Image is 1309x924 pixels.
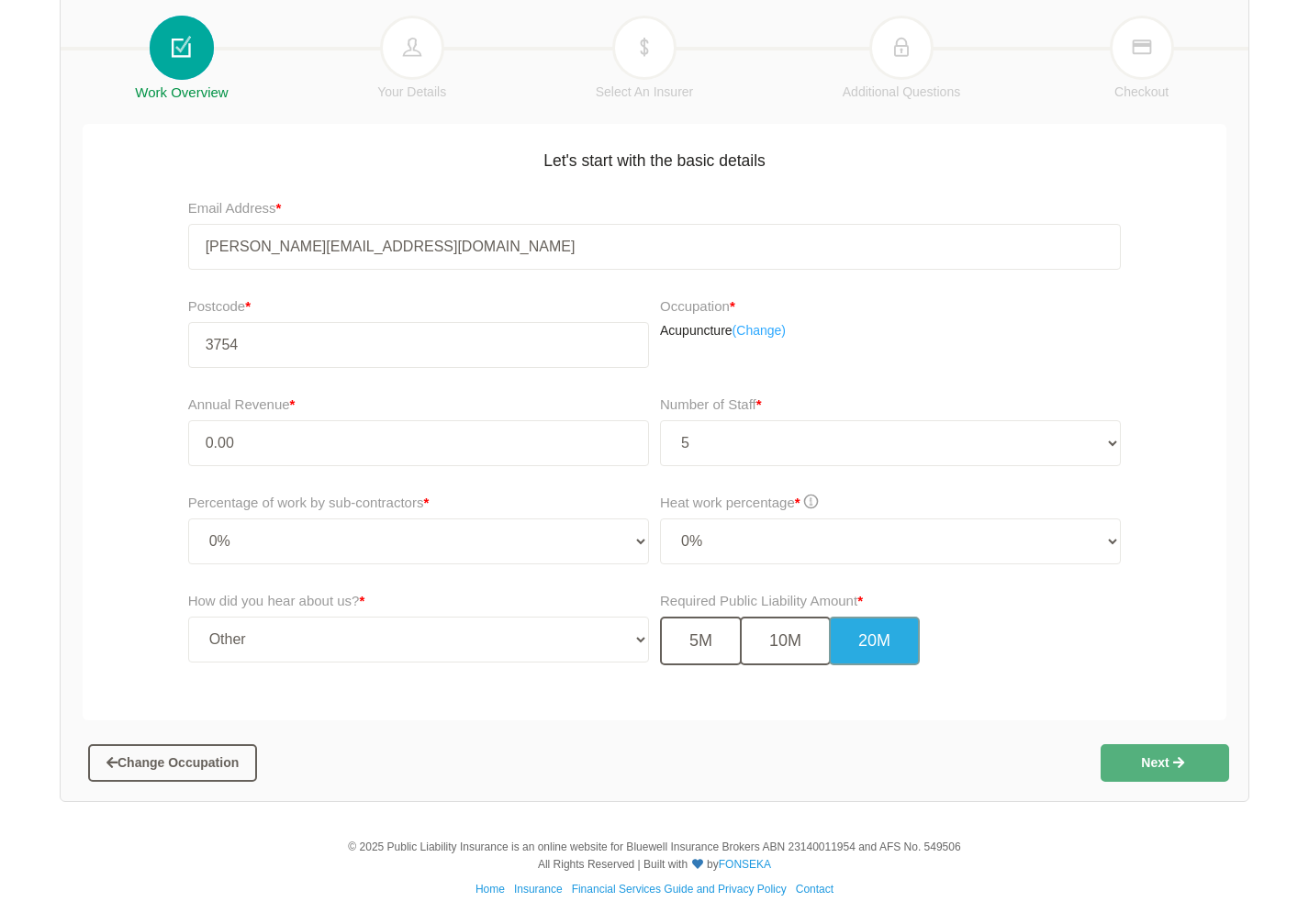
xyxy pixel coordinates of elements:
label: Postcode [188,295,649,317]
input: Your postcode... [188,322,649,368]
input: Annual Revenue [188,420,649,466]
button: 10M [740,617,831,665]
label: Annual Revenue [188,394,296,416]
label: Email Address [188,197,282,219]
a: Contact [796,883,834,896]
a: FONSEKA [719,858,771,871]
a: Financial Services Guide and Privacy Policy [572,883,787,896]
label: Heat work percentage [660,492,818,514]
p: Acupuncture [660,322,1121,340]
label: How did you hear about us? [188,590,365,612]
a: (Change) [733,322,786,340]
button: 20M [829,617,920,665]
button: Next [1101,744,1229,781]
input: Your Email Address [188,224,1122,270]
a: Insurance [514,883,563,896]
label: Percentage of work by sub-contractors [188,492,430,514]
h5: Let's start with the basic details [92,139,1217,173]
label: Required Public Liability Amount [660,590,863,612]
a: Home [475,883,505,896]
button: Change Occupation [88,744,257,781]
label: Number of Staff [660,394,762,416]
label: Occupation [660,295,735,317]
button: 5M [660,617,742,665]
